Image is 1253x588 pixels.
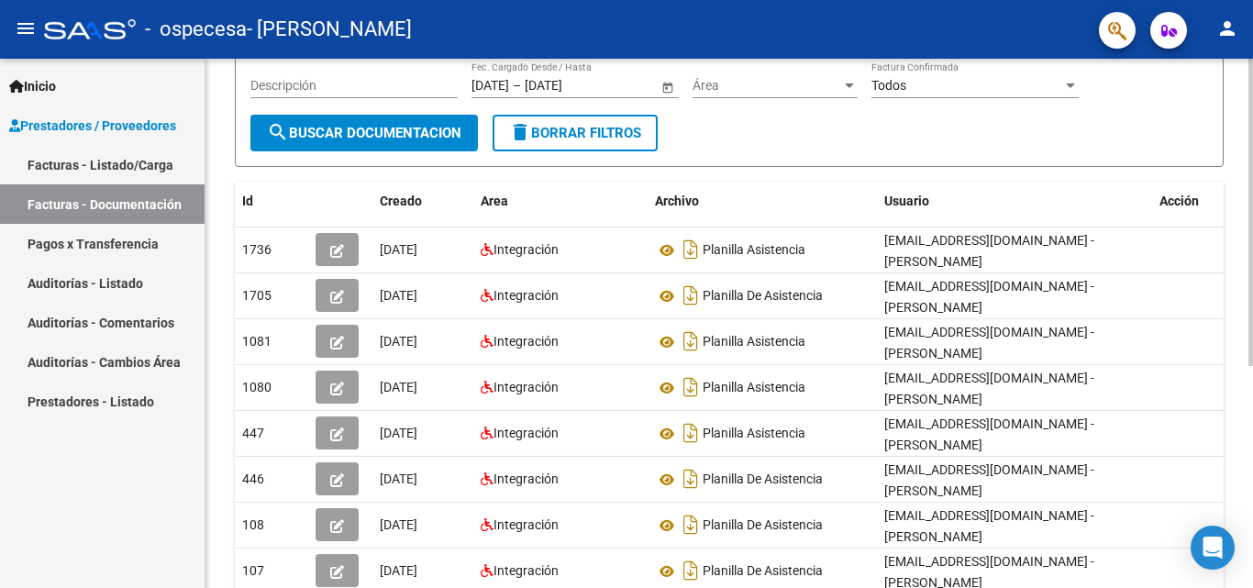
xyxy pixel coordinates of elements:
datatable-header-cell: Usuario [877,182,1152,221]
span: 1081 [242,334,272,349]
span: 1705 [242,288,272,303]
span: [EMAIL_ADDRESS][DOMAIN_NAME] - [PERSON_NAME] [884,416,1094,452]
span: [EMAIL_ADDRESS][DOMAIN_NAME] - [PERSON_NAME] [884,279,1094,315]
span: Borrar Filtros [509,125,641,141]
span: [DATE] [380,472,417,486]
span: [EMAIL_ADDRESS][DOMAIN_NAME] - [PERSON_NAME] [884,371,1094,406]
span: - [PERSON_NAME] [247,9,412,50]
span: Integración [493,517,559,532]
span: [EMAIL_ADDRESS][DOMAIN_NAME] - [PERSON_NAME] [884,325,1094,361]
span: Integración [493,426,559,440]
datatable-header-cell: Acción [1152,182,1244,221]
mat-icon: person [1216,17,1238,39]
span: Creado [380,194,422,208]
span: 1736 [242,242,272,257]
datatable-header-cell: Id [235,182,308,221]
span: Acción [1159,194,1199,208]
mat-icon: menu [15,17,37,39]
span: Integración [493,472,559,486]
span: Id [242,194,253,208]
span: Integración [493,242,559,257]
i: Descargar documento [679,464,703,494]
span: [DATE] [380,288,417,303]
span: Planilla Asistencia [703,243,805,258]
span: 107 [242,563,264,578]
button: Open calendar [658,77,677,96]
span: Integración [493,380,559,394]
span: – [513,78,521,94]
span: Planilla De Asistencia [703,289,823,304]
i: Descargar documento [679,327,703,356]
i: Descargar documento [679,372,703,402]
span: Inicio [9,76,56,96]
span: Área [693,78,841,94]
span: 446 [242,472,264,486]
span: 447 [242,426,264,440]
span: Planilla Asistencia [703,427,805,441]
span: 108 [242,517,264,532]
span: Planilla De Asistencia [703,472,823,487]
i: Descargar documento [679,510,703,539]
i: Descargar documento [679,281,703,310]
span: Usuario [884,194,929,208]
mat-icon: delete [509,121,531,143]
span: Planilla Asistencia [703,335,805,349]
span: [DATE] [380,334,417,349]
span: Planilla De Asistencia [703,518,823,533]
datatable-header-cell: Archivo [648,182,877,221]
span: Area [481,194,508,208]
span: Integración [493,563,559,578]
span: [DATE] [380,380,417,394]
mat-icon: search [267,121,289,143]
span: Prestadores / Proveedores [9,116,176,136]
span: Integración [493,288,559,303]
span: [DATE] [380,426,417,440]
span: Planilla De Asistencia [703,564,823,579]
datatable-header-cell: Creado [372,182,473,221]
div: Open Intercom Messenger [1191,526,1235,570]
span: - ospecesa [145,9,247,50]
span: [DATE] [380,563,417,578]
span: 1080 [242,380,272,394]
i: Descargar documento [679,556,703,585]
span: [DATE] [380,242,417,257]
span: [EMAIL_ADDRESS][DOMAIN_NAME] - [PERSON_NAME] [884,462,1094,498]
span: [EMAIL_ADDRESS][DOMAIN_NAME] - [PERSON_NAME] [884,233,1094,269]
span: Integración [493,334,559,349]
span: Buscar Documentacion [267,125,461,141]
span: Planilla Asistencia [703,381,805,395]
datatable-header-cell: Area [473,182,648,221]
button: Borrar Filtros [493,115,658,151]
span: Archivo [655,194,699,208]
span: [DATE] [380,517,417,532]
button: Buscar Documentacion [250,115,478,151]
input: Fecha fin [525,78,615,94]
span: Todos [871,78,906,93]
i: Descargar documento [679,235,703,264]
i: Descargar documento [679,418,703,448]
span: [EMAIL_ADDRESS][DOMAIN_NAME] - [PERSON_NAME] [884,508,1094,544]
input: Fecha inicio [471,78,509,94]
